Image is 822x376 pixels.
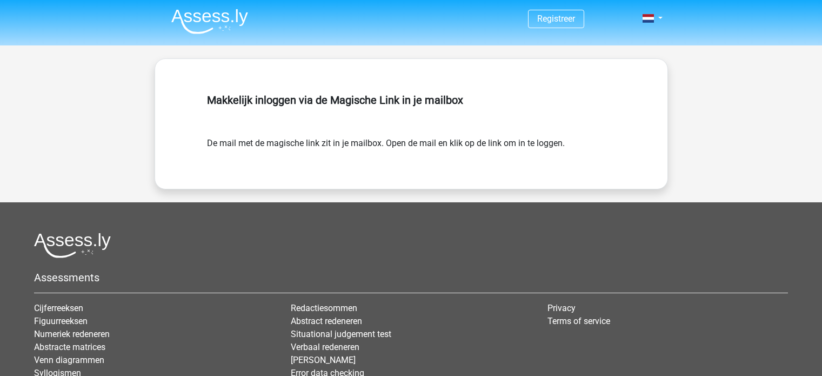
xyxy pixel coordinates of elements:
[207,94,616,107] h5: Makkelijk inloggen via de Magische Link in je mailbox
[547,303,576,313] a: Privacy
[547,316,610,326] a: Terms of service
[291,303,357,313] a: Redactiesommen
[171,9,248,34] img: Assessly
[34,355,104,365] a: Venn diagrammen
[34,271,788,284] h5: Assessments
[291,316,362,326] a: Abstract redeneren
[291,342,359,352] a: Verbaal redeneren
[291,329,391,339] a: Situational judgement test
[34,303,83,313] a: Cijferreeksen
[34,233,111,258] img: Assessly logo
[34,316,88,326] a: Figuurreeksen
[291,355,356,365] a: [PERSON_NAME]
[207,137,616,150] form: De mail met de magische link zit in je mailbox. Open de mail en klik op de link om in te loggen.
[34,329,110,339] a: Numeriek redeneren
[34,342,105,352] a: Abstracte matrices
[537,14,575,24] a: Registreer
